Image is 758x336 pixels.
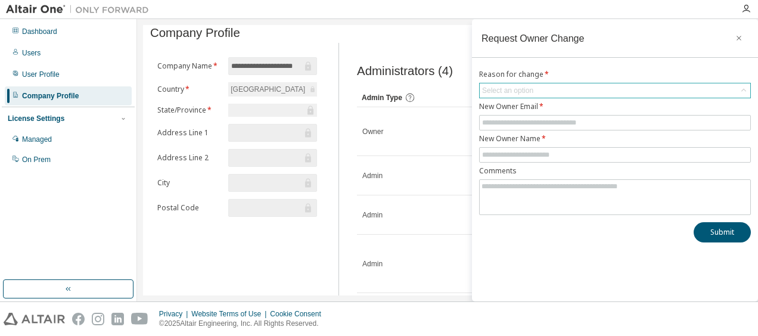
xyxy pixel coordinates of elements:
div: Dashboard [22,27,57,36]
img: altair_logo.svg [4,313,65,325]
label: Postal Code [157,203,221,213]
label: Country [157,85,221,94]
div: License Settings [8,114,64,123]
button: Submit [694,222,751,242]
span: Admin Type [362,94,402,102]
div: Managed [22,135,52,144]
span: Admin [362,210,383,220]
p: © 2025 Altair Engineering, Inc. All Rights Reserved. [159,319,328,329]
img: youtube.svg [131,313,148,325]
label: State/Province [157,105,221,115]
div: Website Terms of Use [191,309,270,319]
label: Reason for change [479,70,751,79]
label: Comments [479,166,751,176]
label: Company Name [157,61,221,71]
span: Administrators (4) [357,64,453,78]
div: [GEOGRAPHIC_DATA] [229,83,307,96]
label: City [157,178,221,188]
span: Admin [362,171,383,181]
label: Address Line 2 [157,153,221,163]
img: Altair One [6,4,155,15]
div: Company Profile [22,91,79,101]
span: Company Profile [150,26,240,40]
img: facebook.svg [72,313,85,325]
div: User Profile [22,70,60,79]
div: On Prem [22,155,51,164]
label: New Owner Email [479,102,751,111]
img: linkedin.svg [111,313,124,325]
div: Cookie Consent [270,309,328,319]
div: Users [22,48,41,58]
div: Select an option [480,83,750,98]
div: [GEOGRAPHIC_DATA] [228,82,317,97]
div: Select an option [482,86,533,95]
div: Privacy [159,309,191,319]
img: instagram.svg [92,313,104,325]
span: Admin [362,259,383,269]
label: Address Line 1 [157,128,221,138]
span: Owner [362,127,383,136]
div: Request Owner Change [481,33,585,43]
label: New Owner Name [479,134,751,144]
